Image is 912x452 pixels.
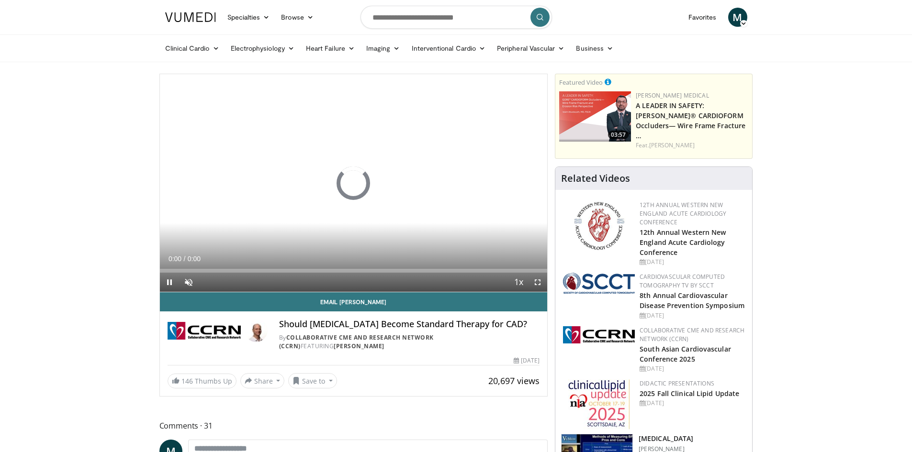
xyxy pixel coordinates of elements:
a: [PERSON_NAME] Medical [636,91,709,99]
div: Didactic Presentations [640,379,744,388]
img: 9990610e-7b98-4a1a-8e13-3eef897f3a0c.png.150x105_q85_crop-smart_upscale.png [559,91,631,142]
span: 146 [181,376,193,386]
img: d65bce67-f81a-47c5-b47d-7b8806b59ca8.jpg.150x105_q85_autocrop_double_scale_upscale_version-0.2.jpg [568,379,630,430]
a: [PERSON_NAME] [649,141,695,149]
a: Favorites [683,8,722,27]
input: Search topics, interventions [360,6,552,29]
a: Peripheral Vascular [491,39,570,58]
button: Unmute [179,273,198,292]
img: Avatar [245,319,268,342]
a: Collaborative CME and Research Network (CCRN) [640,326,744,343]
h4: Should [MEDICAL_DATA] Become Standard Therapy for CAD? [279,319,540,330]
span: 0:00 [169,255,181,263]
img: VuMedi Logo [165,12,216,22]
div: Progress Bar [160,269,548,273]
a: 12th Annual Western New England Acute Cardiology Conference [640,228,726,257]
a: 03:57 [559,91,631,142]
a: 146 Thumbs Up [168,374,236,388]
h3: [MEDICAL_DATA] [639,434,693,443]
video-js: Video Player [160,74,548,292]
a: South Asian Cardiovascular Conference 2025 [640,344,731,364]
a: A LEADER IN SAFETY: [PERSON_NAME]® CARDIOFORM Occluders— Wire Frame Fracture … [636,101,745,140]
span: 03:57 [608,131,629,139]
a: Cardiovascular Computed Tomography TV by SCCT [640,273,725,289]
img: Collaborative CME and Research Network (CCRN) [168,319,241,342]
img: 51a70120-4f25-49cc-93a4-67582377e75f.png.150x105_q85_autocrop_double_scale_upscale_version-0.2.png [563,273,635,294]
div: [DATE] [640,399,744,408]
a: 12th Annual Western New England Acute Cardiology Conference [640,201,726,226]
button: Playback Rate [509,273,528,292]
img: 0954f259-7907-4053-a817-32a96463ecc8.png.150x105_q85_autocrop_double_scale_upscale_version-0.2.png [573,201,626,251]
a: 8th Annual Cardiovascular Disease Prevention Symposium [640,291,744,310]
button: Fullscreen [528,273,547,292]
h4: Related Videos [561,173,630,184]
small: Featured Video [559,78,603,87]
a: Email [PERSON_NAME] [160,292,548,311]
a: M [728,8,747,27]
span: 0:00 [188,255,201,263]
a: Imaging [360,39,406,58]
a: Heart Failure [300,39,360,58]
button: Save to [288,373,337,388]
button: Share [240,373,285,388]
a: Business [570,39,619,58]
div: [DATE] [640,364,744,373]
span: / [184,255,186,263]
a: Interventional Cardio [406,39,492,58]
a: Collaborative CME and Research Network (CCRN) [279,333,434,350]
span: 20,697 views [488,375,540,386]
a: [PERSON_NAME] [334,342,384,350]
img: a04ee3ba-8487-4636-b0fb-5e8d268f3737.png.150x105_q85_autocrop_double_scale_upscale_version-0.2.png [563,326,635,343]
button: Pause [160,273,179,292]
a: Electrophysiology [225,39,300,58]
a: Specialties [222,8,276,27]
div: [DATE] [640,258,744,266]
a: Browse [275,8,319,27]
span: Comments 31 [159,419,548,432]
div: Feat. [636,141,748,150]
a: Clinical Cardio [159,39,225,58]
div: [DATE] [640,311,744,320]
a: 2025 Fall Clinical Lipid Update [640,389,739,398]
div: By FEATURING [279,333,540,351]
div: [DATE] [514,356,540,365]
